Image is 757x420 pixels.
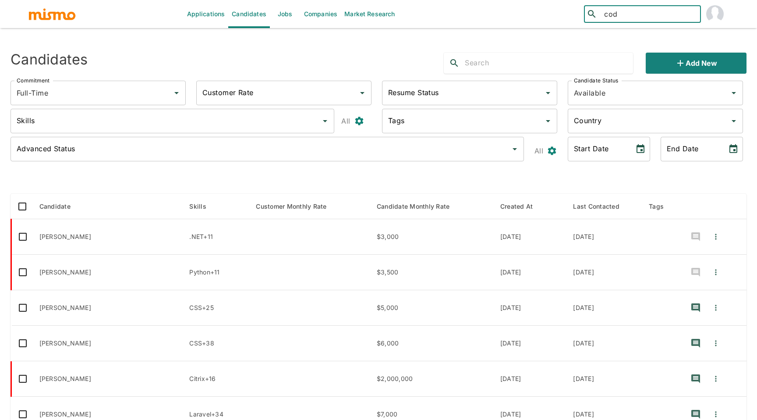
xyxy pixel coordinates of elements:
[542,87,554,99] button: Open
[189,232,242,241] p: .NET, C#, Agile, SCRUM, JavaScript, React, Ruby, Ruby on Rails, Webpack, PostgreSQL, SQL, Google ...
[370,290,493,326] td: $5,000
[542,115,554,127] button: Open
[32,255,183,290] td: [PERSON_NAME]
[661,137,721,161] input: MM/DD/YYYY
[568,137,628,161] input: MM/DD/YYYY
[32,219,183,255] td: [PERSON_NAME]
[370,219,493,255] td: $3,000
[189,303,242,312] p: CSS, HTML, JavaScript, Ruby, Data Analysis, IBM, Turbo.Rails, REST APIs, Microsoft SQL Server, Si...
[566,290,642,326] td: [DATE]
[566,326,642,361] td: [DATE]
[493,255,566,290] td: [DATE]
[725,140,742,158] button: Choose date
[341,115,350,127] p: All
[189,339,242,348] p: CSS, TypeScript, Ruby, GraphQL, JavaScript, Sass, ReactJS, React, USER INTERFACE, Nuxt, Ruby on R...
[319,115,331,127] button: Open
[685,333,706,354] button: recent-notes
[500,201,545,212] span: Created At
[728,115,740,127] button: Open
[685,297,706,318] button: recent-notes
[189,374,242,383] p: Citrix, VPN, Oracle, NETWORKING, MS OFFICE, CCNA, CISCO, DHCP, ITIL, JIRA, ServiceNow, Amazon Web...
[28,7,76,21] img: logo
[493,361,566,397] td: [DATE]
[370,326,493,361] td: $6,000
[706,226,725,247] button: Quick Actions
[189,268,242,277] p: Python, Microsoft excel, DATA VISUALIZATION, ETL, Data Analysis, Agile, LINUX, Data Science, Mach...
[32,326,183,361] td: [PERSON_NAME]
[728,87,740,99] button: Open
[566,219,642,255] td: [DATE]
[706,262,725,283] button: Quick Actions
[182,194,249,219] th: Skills
[685,226,706,247] button: recent-notes
[566,361,642,397] td: [DATE]
[370,361,493,397] td: $2,000,000
[370,255,493,290] td: $3,500
[17,77,50,84] label: Commitment
[642,194,678,219] th: Tags
[377,201,461,212] span: Candidate Monthly Rate
[706,333,725,354] button: Quick Actions
[685,262,706,283] button: recent-notes
[706,5,724,23] img: Paola Pacheco
[574,77,618,84] label: Candidate Status
[444,53,465,74] button: search
[170,87,183,99] button: Open
[685,368,706,389] button: recent-notes
[189,410,242,419] p: Laravel, PHP, ReactJS, React, UX Design, Jest, Cypress, GraphQL, TypeScript, Python, JIRA, Datado...
[465,56,633,70] input: Search
[646,53,746,74] button: Add new
[509,143,521,155] button: Open
[566,255,642,290] td: [DATE]
[356,87,368,99] button: Open
[632,140,649,158] button: Choose date
[11,51,88,68] h4: Candidates
[32,361,183,397] td: [PERSON_NAME]
[706,297,725,318] button: Quick Actions
[493,290,566,326] td: [DATE]
[32,290,183,326] td: [PERSON_NAME]
[493,326,566,361] td: [DATE]
[706,368,725,389] button: Quick Actions
[534,145,543,157] p: All
[493,219,566,255] td: [DATE]
[256,201,338,212] span: Customer Monthly Rate
[566,194,642,219] th: Last Contacted
[601,8,697,20] input: Candidate search
[39,201,82,212] span: Candidate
